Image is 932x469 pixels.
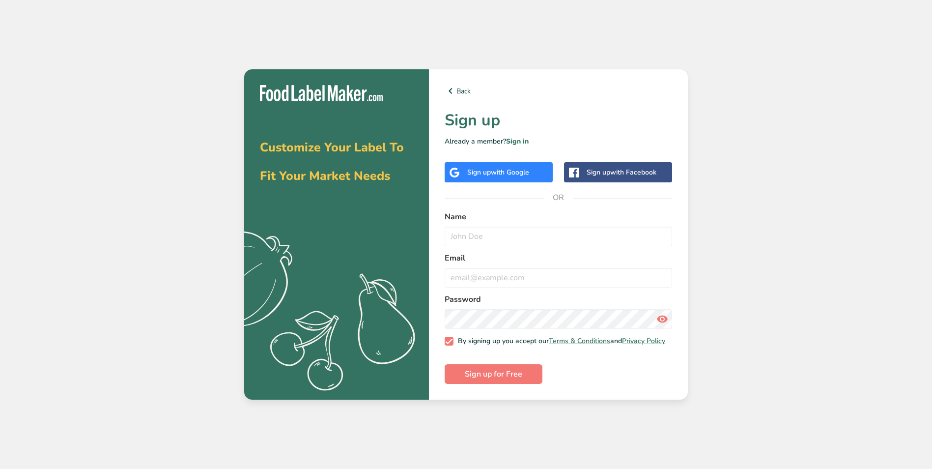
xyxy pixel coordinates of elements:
[445,109,672,132] h1: Sign up
[587,167,656,177] div: Sign up
[610,168,656,177] span: with Facebook
[544,183,573,212] span: OR
[467,167,529,177] div: Sign up
[445,227,672,246] input: John Doe
[445,268,672,288] input: email@example.com
[445,293,672,305] label: Password
[622,336,665,346] a: Privacy Policy
[453,337,666,346] span: By signing up you accept our and
[506,137,529,146] a: Sign in
[260,139,404,184] span: Customize Your Label To Fit Your Market Needs
[445,364,542,384] button: Sign up for Free
[260,85,383,101] img: Food Label Maker
[445,85,672,97] a: Back
[445,211,672,223] label: Name
[549,336,610,346] a: Terms & Conditions
[445,136,672,147] p: Already a member?
[491,168,529,177] span: with Google
[445,252,672,264] label: Email
[465,368,522,380] span: Sign up for Free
